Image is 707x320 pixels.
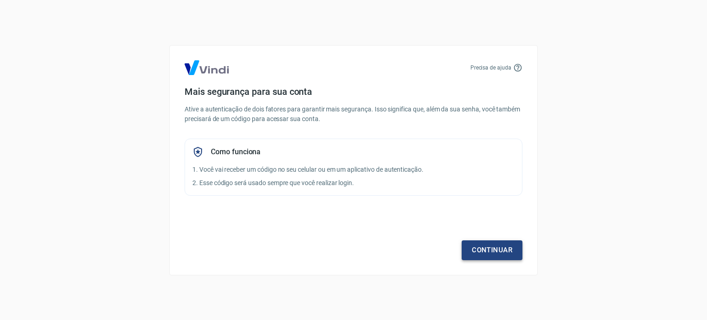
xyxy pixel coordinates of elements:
p: Ative a autenticação de dois fatores para garantir mais segurança. Isso significa que, além da su... [185,105,522,124]
img: Logo Vind [185,60,229,75]
p: 2. Esse código será usado sempre que você realizar login. [192,178,515,188]
p: 1. Você vai receber um código no seu celular ou em um aplicativo de autenticação. [192,165,515,175]
p: Precisa de ajuda [470,64,511,72]
h5: Como funciona [211,147,261,157]
h4: Mais segurança para sua conta [185,86,522,97]
a: Continuar [462,240,522,260]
